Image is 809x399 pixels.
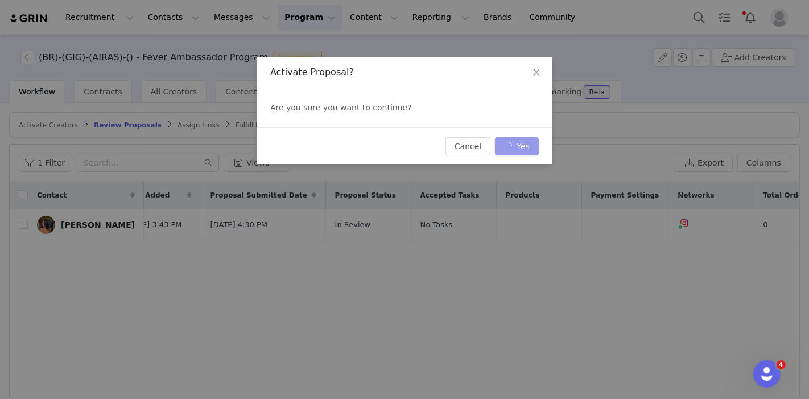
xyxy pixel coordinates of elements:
[257,88,552,127] div: Are you sure you want to continue?
[753,360,781,388] iframe: Intercom live chat
[270,66,539,79] div: Activate Proposal?
[777,360,786,369] span: 4
[532,68,541,77] i: icon: close
[521,57,552,89] button: Close
[445,137,490,155] button: Cancel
